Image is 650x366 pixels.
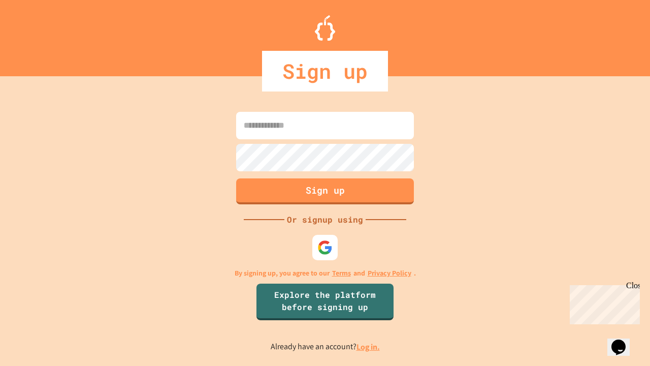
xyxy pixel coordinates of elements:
[317,240,333,255] img: google-icon.svg
[235,268,416,279] p: By signing up, you agree to our and .
[262,51,388,91] div: Sign up
[356,342,380,352] a: Log in.
[4,4,70,65] div: Chat with us now!Close
[271,341,380,353] p: Already have an account?
[256,284,394,320] a: Explore the platform before signing up
[607,325,640,356] iframe: chat widget
[332,268,351,279] a: Terms
[236,178,414,204] button: Sign up
[315,15,335,41] img: Logo.svg
[284,213,366,226] div: Or signup using
[566,281,640,324] iframe: chat widget
[368,268,411,279] a: Privacy Policy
